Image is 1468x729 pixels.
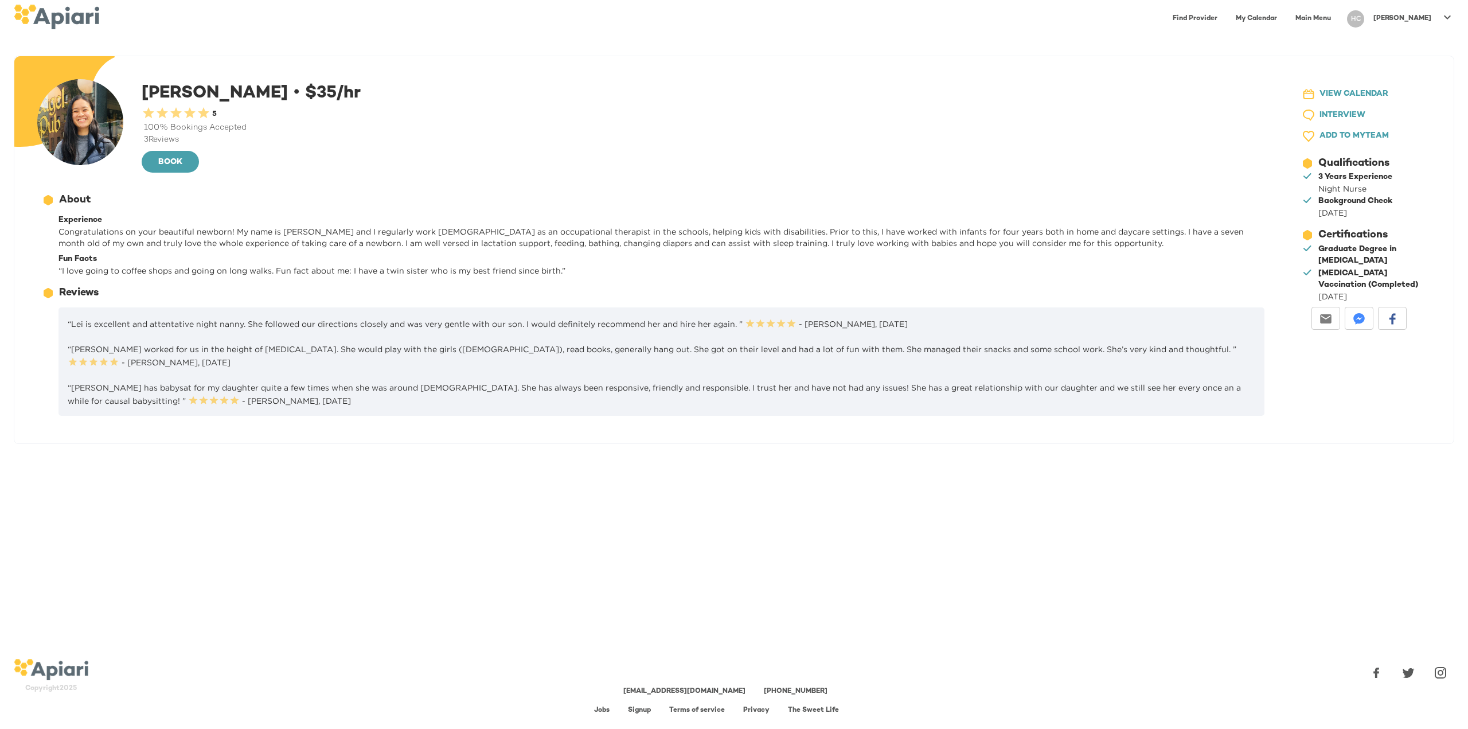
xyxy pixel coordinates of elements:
[142,151,199,173] button: BOOK
[288,84,361,103] span: $ 35 /hr
[1318,207,1392,219] div: [DATE]
[1319,129,1389,143] span: ADD TO MY TEAM
[142,134,1269,146] div: 3 Reviews
[1318,228,1388,243] div: Certifications
[1318,268,1422,291] div: [MEDICAL_DATA] Vaccination (Completed)
[59,286,99,301] div: Reviews
[1292,105,1424,126] button: INTERVIEW
[1318,183,1392,194] div: Night Nurse
[1289,7,1338,30] a: Main Menu
[142,122,1269,134] div: 100 % Bookings Accepted
[68,317,1255,330] p: “Lei is excellent and attentative night nanny. She followed our directions closely and was very g...
[14,5,99,29] img: logo
[1292,126,1424,147] button: ADD TO MYTEAM
[1229,7,1284,30] a: My Calendar
[1373,14,1431,24] p: [PERSON_NAME]
[292,82,300,100] span: •
[1318,291,1422,302] div: [DATE]
[14,684,88,693] div: Copyright 2025
[68,382,1255,407] p: “[PERSON_NAME] has babysat for my daughter quite a few times when she was around [DEMOGRAPHIC_DAT...
[37,79,123,165] img: user-photo-123-1664541684823.jpeg
[1166,7,1224,30] a: Find Provider
[210,109,217,120] div: 5
[594,707,610,714] a: Jobs
[1320,313,1332,325] img: email-white sharing button
[1347,10,1364,28] div: HC
[1387,313,1398,325] img: facebook-white sharing button
[68,344,1255,368] p: “[PERSON_NAME] worked for us in the height of [MEDICAL_DATA]. She would play with the girls ([DEM...
[1318,244,1422,267] div: Graduate Degree in [MEDICAL_DATA]
[151,155,190,170] span: BOOK
[743,707,770,714] a: Privacy
[58,254,1264,265] div: Fun Facts
[1319,108,1365,123] span: INTERVIEW
[623,688,745,695] a: [EMAIL_ADDRESS][DOMAIN_NAME]
[1318,196,1392,207] div: Background Check
[1353,313,1365,325] img: messenger-white sharing button
[788,707,839,714] a: The Sweet Life
[1318,156,1389,171] div: Qualifications
[142,79,1269,174] div: [PERSON_NAME]
[58,226,1264,249] p: Congratulations on your beautiful newborn! My name is [PERSON_NAME] and I regularly work [DEMOGRA...
[58,215,1264,226] div: Experience
[628,707,651,714] a: Signup
[58,266,565,275] span: “ I love going to coffee shops and going on long walks. Fun fact about me: I have a twin sister w...
[1292,84,1424,105] button: VIEW CALENDAR
[1318,171,1392,183] div: 3 Years Experience
[764,687,827,696] div: [PHONE_NUMBER]
[59,193,91,208] div: About
[1319,87,1388,102] span: VIEW CALENDAR
[669,707,725,714] a: Terms of service
[14,659,88,681] img: logo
